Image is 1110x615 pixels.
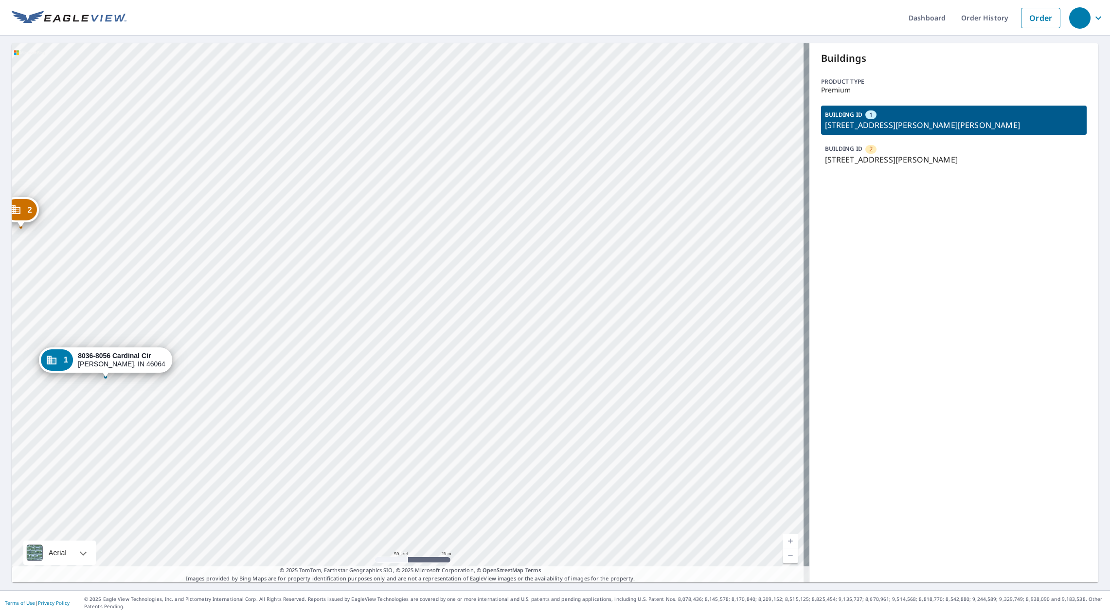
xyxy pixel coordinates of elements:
a: Terms [525,566,541,574]
span: 2 [869,145,873,154]
p: BUILDING ID [825,145,862,153]
p: Premium [821,86,1087,94]
span: 2 [28,206,32,214]
p: [STREET_ADDRESS][PERSON_NAME][PERSON_NAME] [825,119,1083,131]
a: Order [1021,8,1060,28]
img: EV Logo [12,11,126,25]
p: © 2025 Eagle View Technologies, Inc. and Pictometry International Corp. All Rights Reserved. Repo... [84,596,1105,610]
span: 1 [869,110,873,120]
span: 1 [64,356,68,363]
p: BUILDING ID [825,110,862,119]
a: Privacy Policy [38,599,70,606]
p: [STREET_ADDRESS][PERSON_NAME] [825,154,1083,165]
a: Terms of Use [5,599,35,606]
p: Images provided by Bing Maps are for property identification purposes only and are not a represen... [12,566,809,582]
div: Dropped pin, building 1, Commercial property, 8036-8056 Cardinal Cir Pendleton, IN 46064 [39,347,172,378]
a: Current Level 19, Zoom In [783,534,798,548]
a: Current Level 19, Zoom Out [783,548,798,563]
p: Product type [821,77,1087,86]
div: [PERSON_NAME], IN 46064 [78,352,165,368]
div: Aerial [46,541,70,565]
span: © 2025 TomTom, Earthstar Geographics SIO, © 2025 Microsoft Corporation, © [280,566,541,575]
p: | [5,600,70,606]
div: Dropped pin, building 2, Commercial property, 8009-8033 Cardinal Cir Pendleton, IN 46064 [3,197,39,227]
strong: 8036-8056 Cardinal Cir [78,352,151,360]
div: Aerial [23,541,96,565]
p: Buildings [821,51,1087,66]
a: OpenStreetMap [483,566,523,574]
